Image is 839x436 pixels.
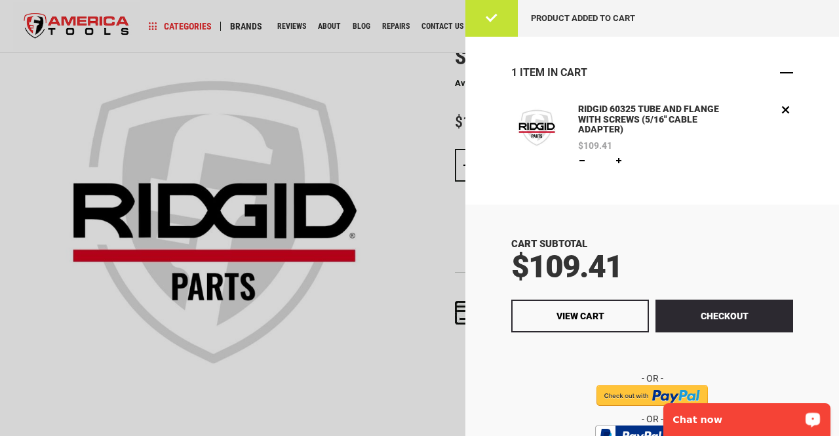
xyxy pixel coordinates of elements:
span: $109.41 [511,248,622,285]
img: RIDGID 60325 TUBE AND FLANGE WITH SCREWS (5/16" CABLE ADAPTER) [511,102,562,153]
span: View Cart [556,311,604,321]
span: Product added to cart [531,13,635,23]
span: Item in Cart [520,66,587,79]
button: Close [780,66,793,79]
span: Cart Subtotal [511,238,587,250]
iframe: LiveChat chat widget [655,395,839,436]
span: 1 [511,66,517,79]
span: $109.41 [578,141,612,150]
button: Checkout [655,300,793,332]
a: RIDGID 60325 TUBE AND FLANGE WITH SCREWS (5/16" CABLE ADAPTER) [575,102,726,137]
a: RIDGID 60325 TUBE AND FLANGE WITH SCREWS (5/16" CABLE ADAPTER) [511,102,562,168]
a: View Cart [511,300,649,332]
